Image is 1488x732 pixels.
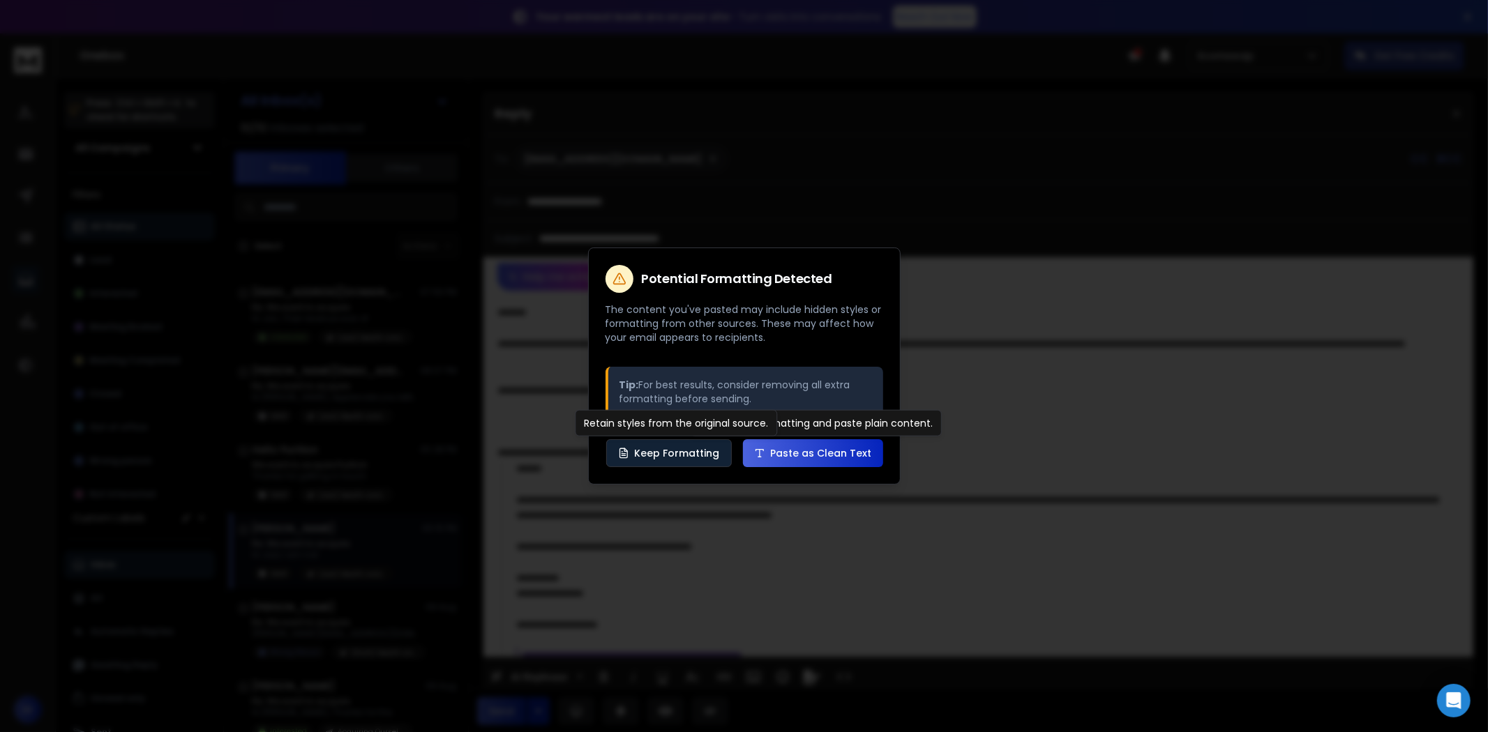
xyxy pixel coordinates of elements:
button: Keep Formatting [606,439,732,467]
h2: Potential Formatting Detected [642,273,832,285]
p: The content you've pasted may include hidden styles or formatting from other sources. These may a... [606,303,883,344]
p: For best results, consider removing all extra formatting before sending. [619,378,872,406]
button: Paste as Clean Text [743,439,883,467]
div: Open Intercom Messenger [1437,684,1471,717]
strong: Tip: [619,378,639,392]
div: Retain styles from the original source. [575,410,777,436]
div: Remove all formatting and paste plain content. [691,410,942,436]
